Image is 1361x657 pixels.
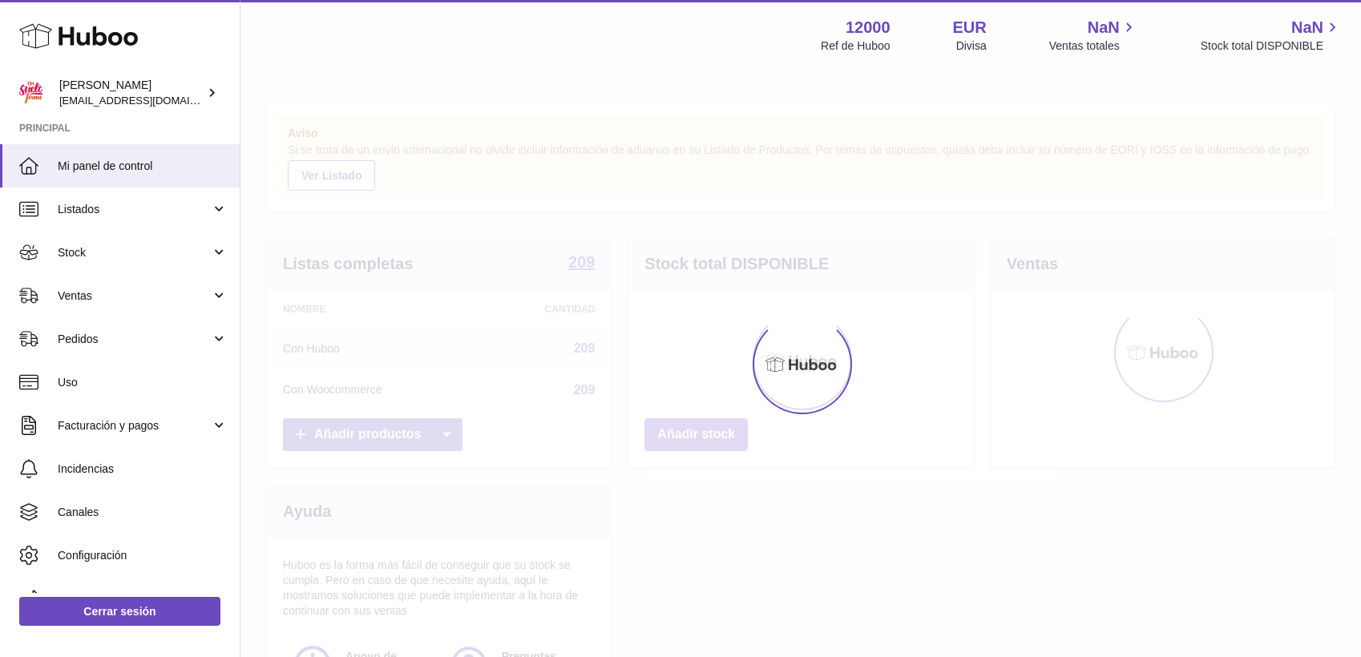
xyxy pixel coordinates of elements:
[58,375,228,390] span: Uso
[1291,17,1323,38] span: NaN
[1049,17,1138,54] a: NaN Ventas totales
[58,245,211,260] span: Stock
[1049,38,1138,54] span: Ventas totales
[58,591,228,607] span: Devoluciones
[58,202,211,217] span: Listados
[953,17,987,38] strong: EUR
[59,78,204,108] div: [PERSON_NAME]
[956,38,987,54] div: Divisa
[58,288,211,304] span: Ventas
[58,418,211,433] span: Facturación y pagos
[58,332,211,347] span: Pedidos
[58,159,228,174] span: Mi panel de control
[58,462,228,477] span: Incidencias
[59,94,236,107] span: [EMAIL_ADDRESS][DOMAIN_NAME]
[58,548,228,563] span: Configuración
[821,38,890,54] div: Ref de Huboo
[1201,38,1342,54] span: Stock total DISPONIBLE
[19,597,220,626] a: Cerrar sesión
[846,17,891,38] strong: 12000
[1088,17,1120,38] span: NaN
[1201,17,1342,54] a: NaN Stock total DISPONIBLE
[58,505,228,520] span: Canales
[19,81,43,105] img: mar@ensuelofirme.com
